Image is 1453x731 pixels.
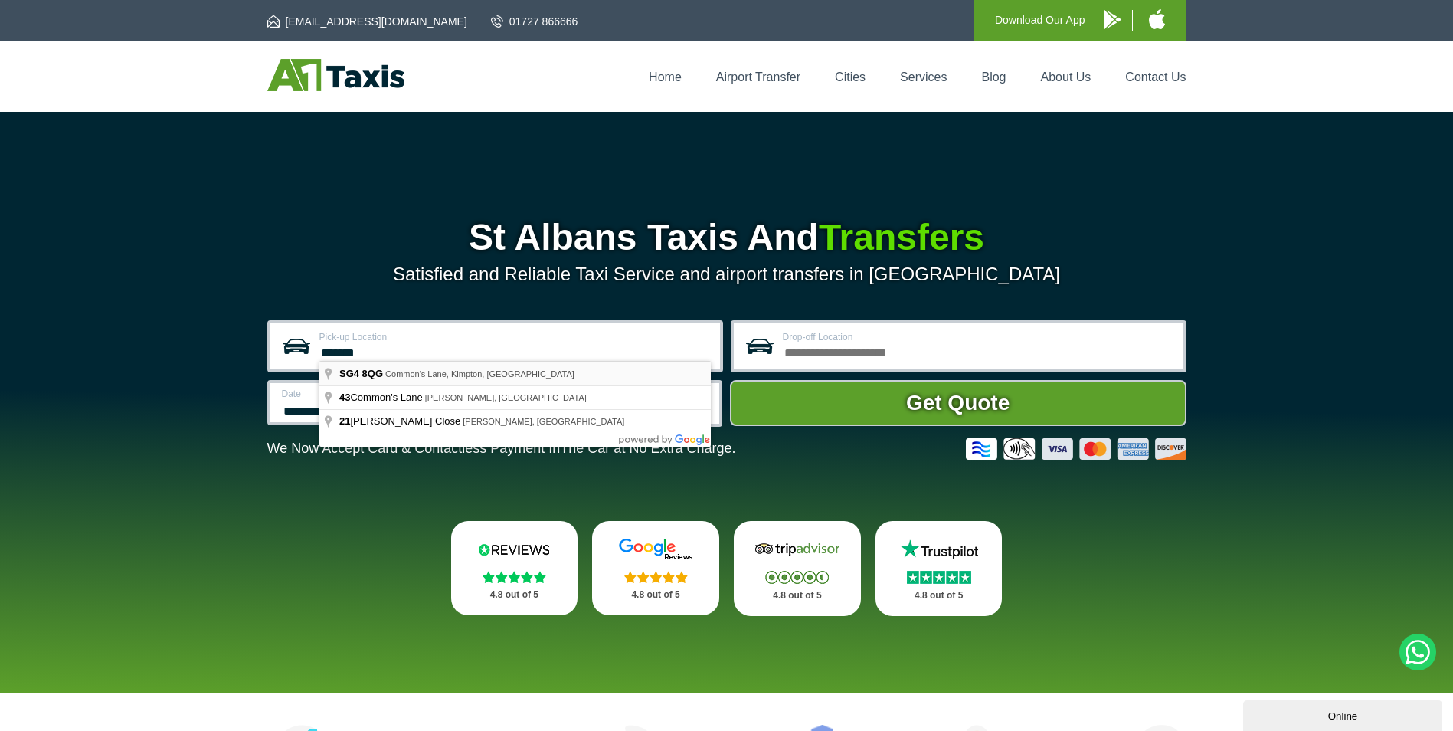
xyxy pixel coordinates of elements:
[610,538,702,561] img: Google
[907,571,971,584] img: Stars
[282,389,479,398] label: Date
[385,369,574,379] span: Common's Lane, Kimpton, [GEOGRAPHIC_DATA]
[765,571,829,584] img: Stars
[267,219,1186,256] h1: St Albans Taxis And
[835,70,866,84] a: Cities
[491,14,578,29] a: 01727 866666
[592,521,719,615] a: Google Stars 4.8 out of 5
[893,538,985,561] img: Trustpilot
[730,380,1186,426] button: Get Quote
[339,415,350,427] span: 21
[468,538,560,561] img: Reviews.io
[995,11,1085,30] p: Download Our App
[463,417,624,426] span: [PERSON_NAME], [GEOGRAPHIC_DATA]
[1243,697,1445,731] iframe: chat widget
[716,70,800,84] a: Airport Transfer
[483,571,546,583] img: Stars
[267,441,736,457] p: We Now Accept Card & Contactless Payment In
[751,538,843,561] img: Tripadvisor
[1104,10,1121,29] img: A1 Taxis Android App
[267,264,1186,285] p: Satisfied and Reliable Taxi Service and airport transfers in [GEOGRAPHIC_DATA]
[892,586,986,605] p: 4.8 out of 5
[560,441,735,456] span: The Car at No Extra Charge.
[451,521,578,615] a: Reviews.io Stars 4.8 out of 5
[319,333,711,342] label: Pick-up Location
[819,217,984,257] span: Transfers
[609,585,702,605] p: 4.8 out of 5
[339,415,463,427] span: [PERSON_NAME] Close
[783,333,1174,342] label: Drop-off Location
[1125,70,1186,84] a: Contact Us
[734,521,861,616] a: Tripadvisor Stars 4.8 out of 5
[966,438,1186,460] img: Credit And Debit Cards
[875,521,1003,616] a: Trustpilot Stars 4.8 out of 5
[267,59,404,91] img: A1 Taxis St Albans LTD
[751,586,844,605] p: 4.8 out of 5
[1149,9,1165,29] img: A1 Taxis iPhone App
[425,393,587,402] span: [PERSON_NAME], [GEOGRAPHIC_DATA]
[339,392,350,403] span: 43
[339,392,425,403] span: Common's Lane
[339,368,383,379] span: SG4 8QG
[900,70,947,84] a: Services
[649,70,682,84] a: Home
[468,585,561,605] p: 4.8 out of 5
[267,14,467,29] a: [EMAIL_ADDRESS][DOMAIN_NAME]
[981,70,1006,84] a: Blog
[1041,70,1091,84] a: About Us
[624,571,688,583] img: Stars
